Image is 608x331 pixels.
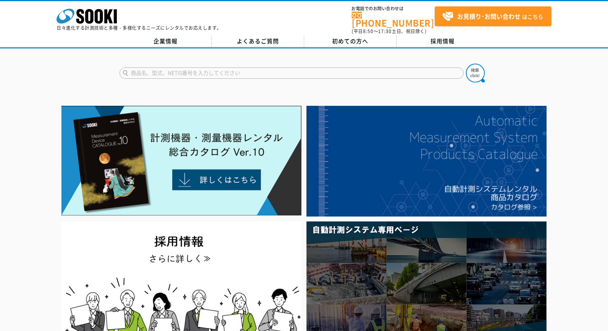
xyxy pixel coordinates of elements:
span: 17:30 [378,28,392,35]
span: (平日 ～ 土日、祝日除く) [352,28,426,35]
img: 自動計測システムカタログ [306,106,547,217]
span: 8:50 [363,28,374,35]
a: [PHONE_NUMBER] [352,12,435,27]
span: はこちら [442,11,543,22]
span: 初めての方へ [332,37,368,45]
p: 日々進化する計測技術と多種・多様化するニーズにレンタルでお応えします。 [57,26,222,30]
a: よくあるご質問 [212,36,304,47]
input: 商品名、型式、NETIS番号を入力してください [119,67,464,79]
a: 採用情報 [397,36,489,47]
a: お見積り･お問い合わせはこちら [435,6,551,26]
a: 企業情報 [119,36,212,47]
strong: お見積り･お問い合わせ [457,12,521,21]
img: Catalog Ver10 [61,106,302,216]
img: btn_search.png [466,64,485,82]
a: 初めての方へ [304,36,397,47]
span: お電話でのお問い合わせは [352,6,435,11]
